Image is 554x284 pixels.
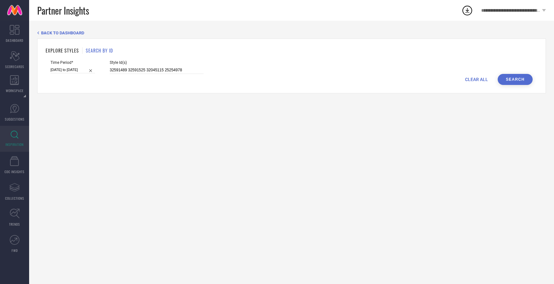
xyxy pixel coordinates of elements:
[110,66,204,74] input: Enter comma separated style ids e.g. 12345, 67890
[12,248,18,253] span: FWD
[9,222,20,227] span: TRENDS
[6,142,24,147] span: INSPIRATION
[5,117,25,122] span: SUGGESTIONS
[46,47,79,54] h1: EXPLORE STYLES
[461,5,473,16] div: Open download list
[6,38,23,43] span: DASHBOARD
[110,60,204,65] span: Style Id(s)
[5,196,24,201] span: COLLECTIONS
[5,169,25,174] span: CDC INSIGHTS
[50,60,95,65] span: Time Period*
[498,74,533,85] button: Search
[5,64,24,69] span: SCORECARDS
[41,30,84,35] span: BACK TO DASHBOARD
[37,30,546,35] div: Back TO Dashboard
[86,47,113,54] h1: SEARCH BY ID
[37,4,89,17] span: Partner Insights
[50,66,95,73] input: Select time period
[465,77,488,82] span: CLEAR ALL
[6,88,24,93] span: WORKSPACE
